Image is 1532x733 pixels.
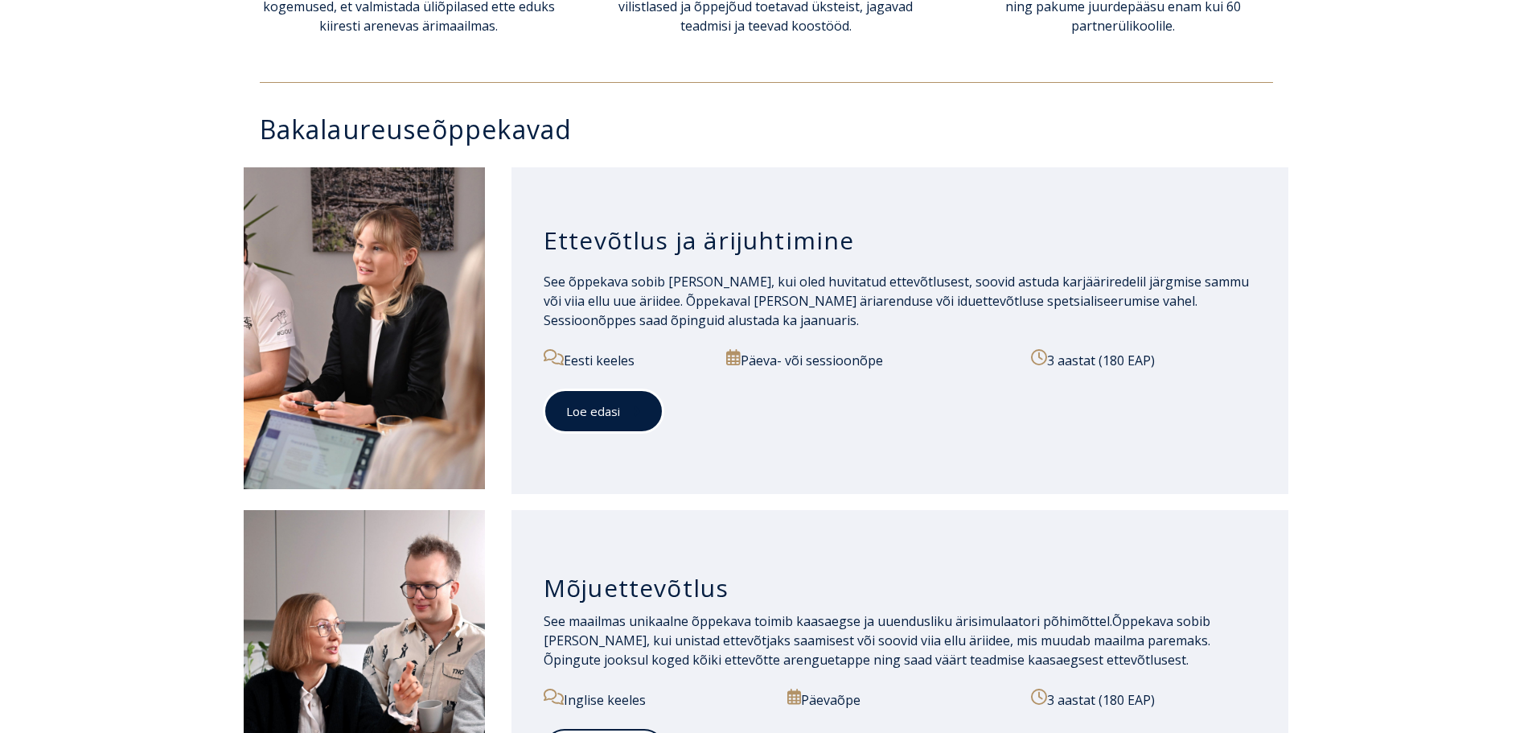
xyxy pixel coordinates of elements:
p: Päevaõpe [787,689,1012,710]
p: Inglise keeles [544,689,769,710]
span: See maailmas unikaalne õppekava toimib kaasaegse ja uuendusliku ärisimulaatori põhimõttel. [544,612,1112,630]
h3: Mõjuettevõtlus [544,573,1257,603]
p: 3 aastat (180 EAP) [1031,349,1256,370]
a: Loe edasi [544,389,663,434]
h3: Ettevõtlus ja ärijuhtimine [544,225,1257,256]
h3: Bakalaureuseõppekavad [260,115,1289,143]
p: 3 aastat (180 EAP) [1031,689,1240,710]
p: Eesti keeles [544,349,708,370]
img: Ettevõtlus ja ärijuhtimine [244,167,485,489]
span: Õppekava sobib [PERSON_NAME], kui unistad ettevõtjaks saamisest või soovid viia ellu äriidee, mis... [544,612,1210,669]
span: See õppekava sobib [PERSON_NAME], kui oled huvitatud ettevõtlusest, soovid astuda karjääriredelil... [544,273,1249,329]
p: Päeva- või sessioonõpe [726,349,1012,370]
